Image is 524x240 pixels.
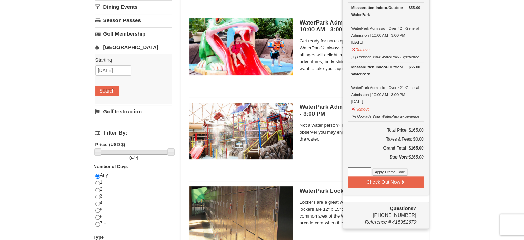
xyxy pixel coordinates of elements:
[351,111,420,120] button: [+] Upgrade Your WaterPark Experience
[300,104,420,117] h5: WaterPark Admission- Observer | 10:00 AM - 3:00 PM
[351,4,420,18] div: Massanutten Indoor/Outdoor WaterPark
[300,38,420,72] span: Get ready for non-stop thrills at the Massanutten WaterPark®, always heated to 84° Fahrenheit. Ch...
[390,205,416,211] strong: Questions?
[300,199,420,227] span: Lockers are a great way to keep your valuables safe. The lockers are 12" x 15" x 18" in size and ...
[348,154,424,167] div: $165.00
[392,219,416,225] span: 415952679
[351,52,420,60] button: [+] Upgrade Your WaterPark Experience
[351,64,420,77] div: Massanutten Indoor/Outdoor WaterPark
[300,19,420,33] h5: WaterPark Admission - Under 42” Tall | 10:00 AM - 3:00 PM
[129,155,132,161] span: 0
[390,155,409,160] strong: Due Now:
[95,172,172,234] div: Any 1 2 3 4 5 6 7 +
[95,86,119,96] button: Search
[95,155,172,162] label: -
[95,130,172,136] h4: Filter By:
[95,142,125,147] strong: Price: (USD $)
[95,105,172,118] a: Golf Instruction
[95,41,172,54] a: [GEOGRAPHIC_DATA]
[94,234,104,240] strong: Type
[348,145,424,152] h5: Grand Total: $165.00
[94,164,128,169] strong: Number of Days
[348,136,424,143] div: Taxes & Fees: $0.00
[372,168,408,176] button: Apply Promo Code
[364,219,391,225] span: Reference #
[300,122,420,143] span: Not a water person? Then this ticket is just for you. As an observer you may enjoy the WaterPark ...
[351,4,420,46] div: WaterPark Admission Over 42”- General Admission | 10:00 AM - 3:00 PM [DATE]
[348,205,417,218] span: [PHONE_NUMBER]
[133,155,138,161] span: 44
[351,104,370,113] button: Remove
[351,45,370,53] button: Remove
[300,188,420,194] h5: WaterPark Locker Rental
[409,4,420,11] strong: $55.00
[189,103,293,159] img: 6619917-1528-4fa09da4.jpg
[348,127,424,134] h6: Total Price: $165.00
[95,27,172,40] a: Golf Membership
[189,18,293,75] img: 6619917-1526-09474683.jpg
[348,176,424,188] button: Check Out Now
[95,0,172,13] a: Dining Events
[351,64,420,105] div: WaterPark Admission Over 42”- General Admission | 10:00 AM - 3:00 PM [DATE]
[95,14,172,27] a: Season Passes
[409,64,420,70] strong: $55.00
[95,57,167,64] label: Starting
